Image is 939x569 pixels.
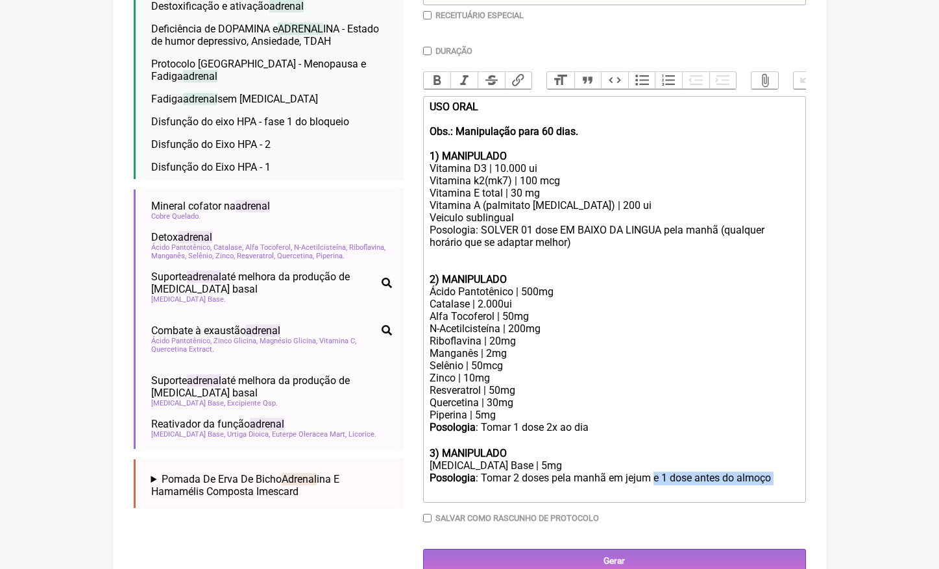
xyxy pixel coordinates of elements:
span: adrenal [178,231,212,243]
button: Undo [794,72,821,89]
span: Excipiente Qsp [227,399,278,407]
div: : Tomar 1 dose 2x ao dia ㅤ [430,421,798,447]
span: Ácido Pantotênico [151,337,212,345]
strong: 2) MANIPULADO [430,273,507,285]
span: Quercetina [277,252,314,260]
span: Manganês [151,252,186,260]
span: Disfunção do Eixo HPA - 2 [151,138,271,151]
span: Protocolo [GEOGRAPHIC_DATA] - Menopausa e Fadiga [151,58,366,82]
button: Link [505,72,532,89]
span: adrenal [236,200,270,212]
button: Bullets [628,72,655,89]
span: Mineral cofator na [151,200,270,212]
strong: 1) MANIPULADO [430,150,507,162]
strong: USO ORAL Obs.: Manipulação para 60 dias. [430,101,578,138]
strong: Posologia [430,472,476,484]
button: Attach Files [751,72,779,89]
span: Riboflavina [349,243,385,252]
span: Disfunção do Eixo HPA - 1 [151,161,271,173]
span: Reativador da função [151,418,284,430]
span: Licorice [348,430,376,439]
span: [MEDICAL_DATA] Base [151,295,226,304]
span: Euterpe Oleracea Mart [272,430,347,439]
span: adrenal [187,271,221,283]
div: Zinco | 10mg [430,372,798,384]
span: [MEDICAL_DATA] Base [151,430,225,439]
div: Quercetina | 30mg [430,396,798,409]
span: adrenal [246,324,280,337]
span: Catalase [213,243,243,252]
div: Vitamina D3 | 10.000 ui [430,150,798,175]
div: Resveratrol | 50mg [430,384,798,396]
label: Duração [435,46,472,56]
div: Vitamina A (palmitato [MEDICAL_DATA]) | 200 ui Veiculo sublingual [430,199,798,224]
span: adrenal [187,374,221,387]
button: Decrease Level [682,72,709,89]
span: [MEDICAL_DATA] Base [151,399,225,407]
span: adrenal [250,418,284,430]
button: Numbers [655,72,682,89]
span: Quercetina Extract [151,345,214,354]
div: Ácido Pantotênico | 500mg [430,285,798,298]
span: Suporte até melhora da produção de [MEDICAL_DATA] basal [151,374,392,399]
div: Posologia: SOLVER 01 dose EM BAIXO DA LINGUA pela manhã (qualquer horário que se adaptar melhor) [430,224,798,248]
span: Magnésio Glicina [260,337,317,345]
span: adrenal [183,70,217,82]
span: Fadiga sem [MEDICAL_DATA] [151,93,318,105]
div: : Tomar 2 doses pela manhã em jejum e 1 dose antes do almoço ㅤ [430,472,798,498]
div: [MEDICAL_DATA] Base | 5mg [430,459,798,472]
span: Resveratrol [237,252,275,260]
div: Piperina | 5mg [430,409,798,421]
button: Code [601,72,628,89]
button: Increase Level [709,72,737,89]
label: Salvar como rascunho de Protocolo [435,513,599,523]
summary: Pomada De Erva De BichoAdrenalina E Hamamélis Composta Imescard [151,473,392,498]
span: Ácido Pantotênico [151,243,212,252]
span: Detox [151,231,212,243]
span: Cobre Quelado [151,212,201,221]
div: Alfa Tocoferol | 50mg [430,310,798,322]
div: Riboflavina | 20mg [430,335,798,347]
span: Piperina [316,252,345,260]
div: Vitamina k2(mk7) | 100 mcg [430,175,798,187]
span: Vitamina C [319,337,356,345]
span: Zinco Glicina [213,337,258,345]
span: Alfa Tocoferol [245,243,292,252]
span: Urtiga Dioica [227,430,270,439]
button: Heading [547,72,574,89]
span: Disfunção do eixo HPA - fase 1 do bloqueio [151,115,349,128]
button: Bold [424,72,451,89]
span: N-Acetilcisteína [294,243,347,252]
button: Quote [574,72,602,89]
span: Pomada De Erva De Bicho ina E Hamamélis Composta Imescard [151,473,340,498]
span: Selênio [188,252,213,260]
strong: 3) MANIPULADO [430,447,507,459]
span: Combate à exaustão [151,324,280,337]
span: adrenal [183,93,217,105]
div: Manganês | 2mg [430,347,798,359]
button: Strikethrough [478,72,505,89]
div: Vitamina E total | 30 mg [430,187,798,199]
label: Receituário Especial [435,10,524,20]
span: Deficiência de DOPAMINA e INA - Estado de humor depressivo, Ansiedade, TDAH [151,23,379,47]
span: Suporte até melhora da produção de [MEDICAL_DATA] basal [151,271,376,295]
span: Adrenal [282,473,317,485]
div: Catalase | 2.000ui [430,298,798,310]
button: Italic [450,72,478,89]
span: Zinco [215,252,235,260]
strong: Posologia [430,421,476,433]
div: N-Acetilcisteína | 200mg [430,322,798,335]
div: Selênio | 50mcg [430,359,798,372]
span: ADRENAL [278,23,323,35]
